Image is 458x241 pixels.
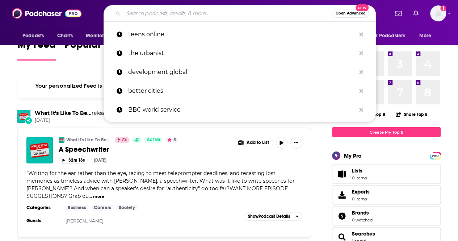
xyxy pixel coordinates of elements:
span: Writing for the ear rather than the eye, racing to meet teleprompter deadlines, and recasting los... [26,170,295,199]
button: Show More Button [290,137,302,149]
a: development global [104,63,376,82]
a: Show notifications dropdown [392,7,404,20]
span: A Speechwriter [59,145,109,154]
button: Share Top 8 [395,107,428,121]
button: Show profile menu [430,5,446,21]
a: Society [116,205,138,211]
div: [DATE] [94,158,106,163]
span: Exports [335,190,349,200]
span: Active [147,136,160,144]
img: A Speechwriter [26,137,53,163]
span: ... [89,193,92,199]
a: the urbanist [104,44,376,63]
button: more [93,194,104,200]
span: Popular Feed [64,38,126,55]
span: 0 items [352,175,367,180]
img: What It's Like To Be... [17,110,30,123]
a: BBC world service [104,100,376,119]
button: open menu [414,29,441,43]
h3: released a new episode [35,110,150,117]
p: the urbanist [128,44,356,63]
span: 0 items [352,196,370,201]
div: Search podcasts, credits, & more... [104,5,376,22]
span: Monitoring [86,31,112,41]
button: open menu [366,29,416,43]
button: 5 [165,137,178,143]
p: BBC world service [128,100,356,119]
span: Brands [352,209,369,216]
a: teens online [104,25,376,44]
div: Your personalized Feed is curated based on the Podcasts, Creators, Users, and Lists that you Follow. [17,74,311,98]
a: Popular Feed [64,38,126,61]
span: Open Advanced [336,12,366,15]
a: Exports [332,185,441,205]
img: User Profile [430,5,446,21]
a: Charts [52,29,77,43]
a: My Feed [17,38,56,61]
input: Search podcasts, credits, & more... [123,8,332,19]
a: Careers [91,205,114,211]
a: Brands [335,211,349,221]
img: What It's Like To Be... [59,137,64,143]
span: Lists [352,167,362,174]
span: Lists [352,167,367,174]
div: My Pro [344,152,362,159]
span: New [356,4,369,11]
span: For Podcasters [370,31,405,41]
a: Show notifications dropdown [410,7,421,20]
span: 73 [122,136,127,144]
a: [PERSON_NAME] [66,218,104,224]
span: Podcasts [22,31,44,41]
button: open menu [17,29,53,43]
button: ShowPodcast Details [245,212,302,221]
span: Charts [57,31,73,41]
span: Logged in as headlandconsultancy [430,5,446,21]
div: New Episode [25,116,33,124]
p: development global [128,63,356,82]
p: teens online [128,25,356,44]
a: Business [65,205,89,211]
a: Searches [352,230,375,237]
span: Show Podcast Details [248,214,290,219]
button: Open AdvancedNew [332,9,369,18]
a: better cities [104,82,376,100]
span: Exports [352,188,370,195]
svg: Add a profile image [440,5,446,11]
a: Active [144,137,163,143]
span: PRO [431,153,440,158]
h3: Categories [26,205,59,211]
button: 32m 18s [59,157,88,164]
a: Brands [352,209,373,216]
a: Create My Top 8 [332,127,441,137]
a: What It's Like To Be... [66,137,110,143]
button: open menu [81,29,121,43]
a: What It's Like To Be... [35,110,92,116]
span: [DATE] [35,117,150,124]
a: 0 watched [352,217,373,223]
span: Brands [332,206,441,226]
span: " [26,170,295,199]
p: better cities [128,82,356,100]
span: Add to List [247,140,269,145]
a: PRO [431,153,440,158]
a: Lists [332,164,441,184]
span: My Feed [17,38,56,55]
button: Show More Button [235,137,273,149]
img: Podchaser - Follow, Share and Rate Podcasts [12,7,81,20]
span: Lists [335,169,349,179]
a: 73 [115,137,130,143]
span: More [419,31,432,41]
h3: Guests [26,218,59,224]
a: A Speechwriter [59,145,230,154]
